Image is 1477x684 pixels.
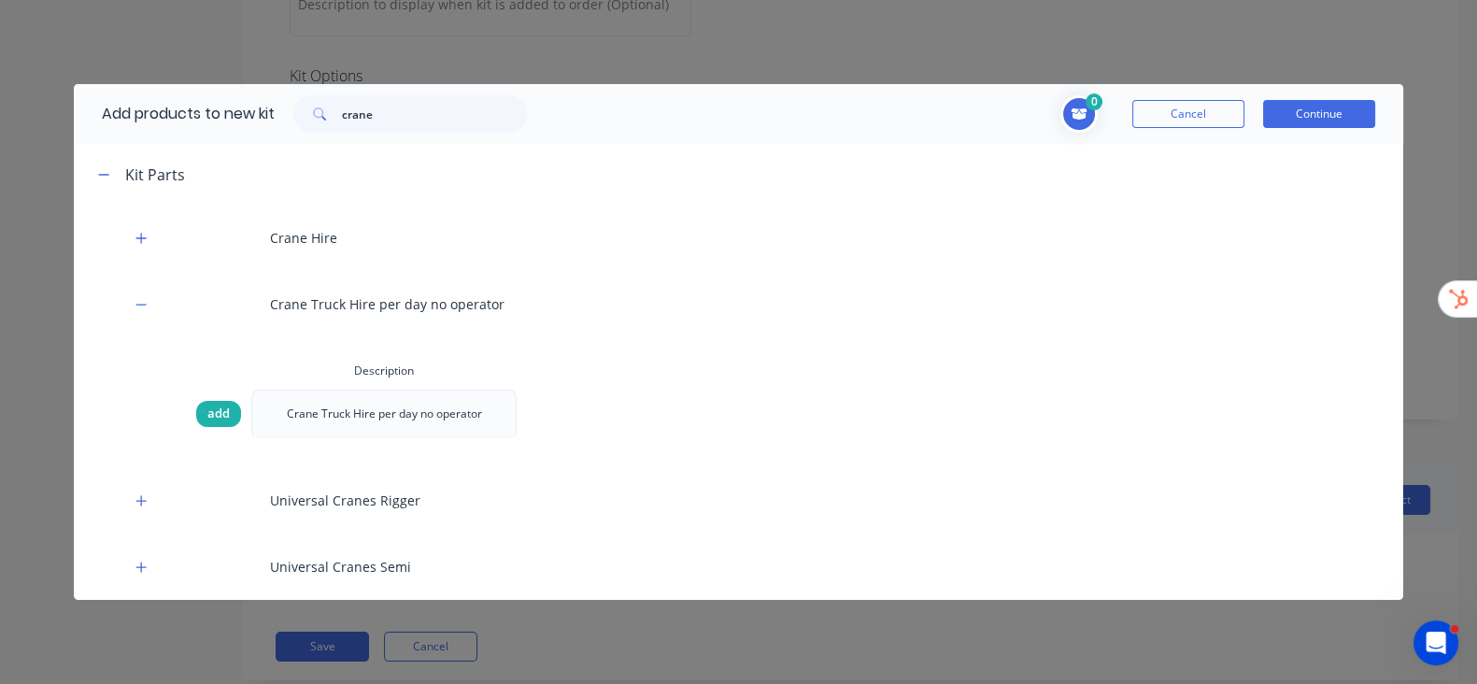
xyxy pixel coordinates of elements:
[342,95,527,133] input: Search...
[74,534,1403,600] div: Universal Cranes Semi
[272,391,497,437] div: Crane Truck Hire per day no operator
[196,401,241,427] div: add
[1060,95,1104,133] button: Toggle cart dropdown
[74,271,1403,337] div: Crane Truck Hire per day no operator
[74,84,275,144] div: Add products to new kit
[74,467,1403,534] div: Universal Cranes Rigger
[125,164,185,186] div: Kit Parts
[1413,620,1458,665] iframe: Intercom live chat
[1132,100,1244,128] button: Cancel
[251,352,517,390] div: Description
[74,205,1403,271] div: Crane Hire
[1263,100,1375,128] button: Continue
[207,405,230,423] span: add
[1086,93,1102,110] span: 0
